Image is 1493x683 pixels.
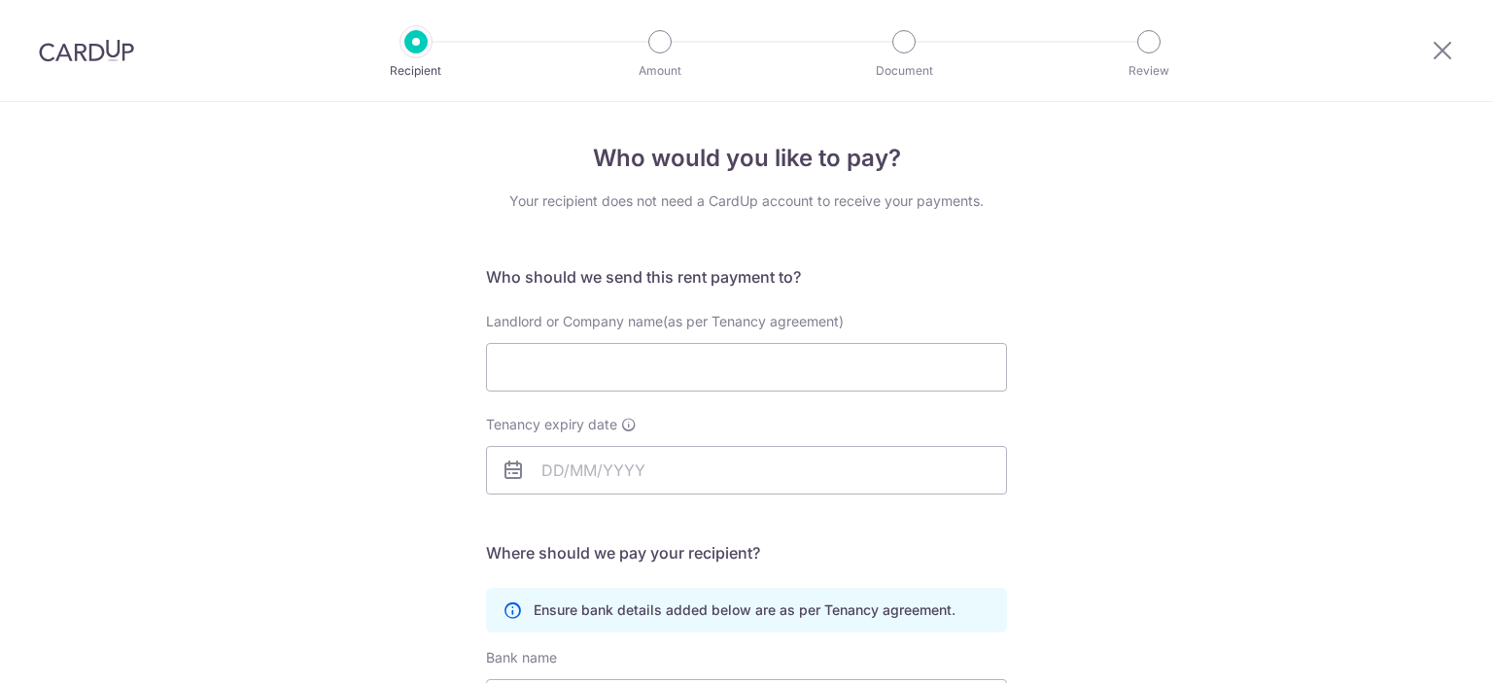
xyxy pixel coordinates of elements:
[486,541,1007,564] h5: Where should we pay your recipient?
[486,648,557,667] label: Bank name
[486,446,1007,495] input: DD/MM/YYYY
[534,600,955,620] p: Ensure bank details added below are as per Tenancy agreement.
[486,141,1007,176] h4: Who would you like to pay?
[486,313,844,329] span: Landlord or Company name(as per Tenancy agreement)
[1369,625,1474,673] iframe: Opens a widget where you can find more information
[344,61,488,81] p: Recipient
[486,265,1007,289] h5: Who should we send this rent payment to?
[486,191,1007,211] div: Your recipient does not need a CardUp account to receive your payments.
[588,61,732,81] p: Amount
[486,415,617,434] span: Tenancy expiry date
[832,61,976,81] p: Document
[1077,61,1221,81] p: Review
[39,39,134,62] img: CardUp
